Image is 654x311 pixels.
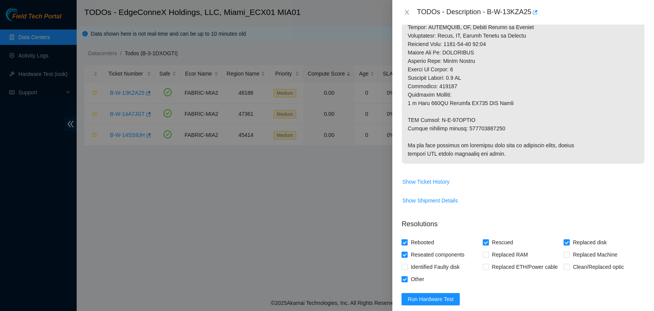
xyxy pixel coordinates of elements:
span: Reseated components [408,248,467,261]
span: Show Ticket History [402,178,449,186]
button: Show Shipment Details [402,194,458,207]
span: Show Shipment Details [402,196,458,205]
span: Replaced ETH/Power cable [489,261,561,273]
span: Rebooted [408,236,437,248]
span: Replaced disk [570,236,610,248]
p: Resolutions [402,213,645,229]
button: Close [402,9,412,16]
span: Replaced Machine [570,248,620,261]
span: Clean/Replaced optic [570,261,627,273]
span: Other [408,273,427,285]
button: Show Ticket History [402,176,450,188]
span: Rescued [489,236,516,248]
button: Run Hardware Test [402,293,460,305]
div: TODOs - Description - B-W-13KZA25 [417,6,645,18]
span: Identified Faulty disk [408,261,463,273]
span: Replaced RAM [489,248,531,261]
span: Run Hardware Test [408,295,454,303]
span: close [404,9,410,15]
